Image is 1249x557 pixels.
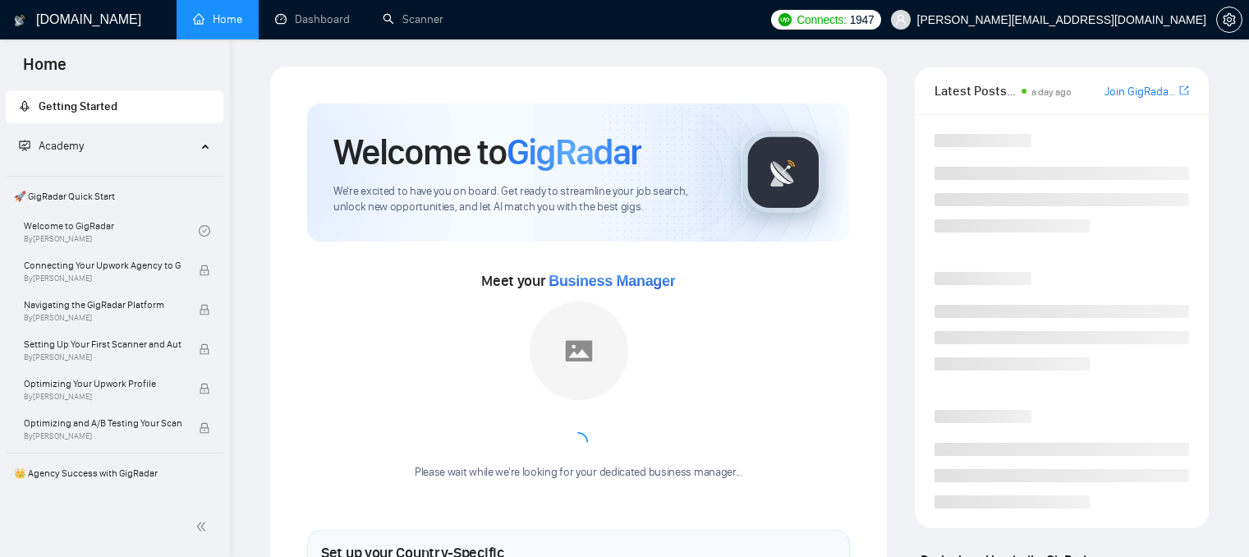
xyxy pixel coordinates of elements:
img: gigradar-logo.png [742,131,824,214]
a: export [1179,83,1189,99]
span: 🚀 GigRadar Quick Start [7,180,222,213]
span: By [PERSON_NAME] [24,392,181,402]
span: Connecting Your Upwork Agency to GigRadar [24,257,181,274]
iframe: Intercom live chat [1193,501,1233,541]
span: double-left [195,518,212,535]
a: Welcome to GigRadarBy[PERSON_NAME] [24,213,199,249]
span: Setting Up Your First Scanner and Auto-Bidder [24,336,181,352]
span: export [1179,84,1189,97]
span: Meet your [481,272,675,290]
a: searchScanner [383,12,443,26]
span: Business Manager [549,273,675,289]
span: rocket [19,100,30,112]
span: Optimizing Your Upwork Profile [24,375,181,392]
span: By [PERSON_NAME] [24,274,181,283]
span: Navigating the GigRadar Platform [24,297,181,313]
li: Getting Started [6,90,223,123]
a: Join GigRadar Slack Community [1104,83,1176,101]
span: fund-projection-screen [19,140,30,151]
div: Please wait while we're looking for your dedicated business manager... [405,465,752,481]
button: setting [1216,7,1242,33]
span: a day ago [1031,86,1072,98]
a: dashboardDashboard [275,12,350,26]
span: Home [10,53,80,87]
span: We're excited to have you on board. Get ready to streamline your job search, unlock new opportuni... [333,184,715,215]
span: By [PERSON_NAME] [24,352,181,362]
span: check-circle [199,225,210,237]
a: homeHome [193,12,242,26]
span: 1947 [850,11,875,29]
span: By [PERSON_NAME] [24,431,181,441]
h1: Welcome to [333,130,641,174]
span: lock [199,383,210,394]
span: loading [567,430,590,453]
a: setting [1216,13,1242,26]
span: 👑 Agency Success with GigRadar [7,457,222,490]
img: placeholder.png [530,302,628,400]
span: Academy [39,139,84,153]
span: Getting Started [39,99,117,113]
span: Connects: [797,11,846,29]
span: lock [199,343,210,355]
span: user [895,14,907,25]
span: lock [199,265,210,276]
span: Optimizing and A/B Testing Your Scanner for Better Results [24,415,181,431]
span: lock [199,422,210,434]
span: By [PERSON_NAME] [24,313,181,323]
span: Academy [19,139,84,153]
img: upwork-logo.png [778,13,792,26]
a: 1️⃣ Start Here [24,490,199,526]
span: Latest Posts from the GigRadar Community [934,81,1017,101]
span: GigRadar [507,130,641,174]
span: lock [199,304,210,315]
img: logo [14,7,25,34]
span: setting [1217,13,1242,26]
